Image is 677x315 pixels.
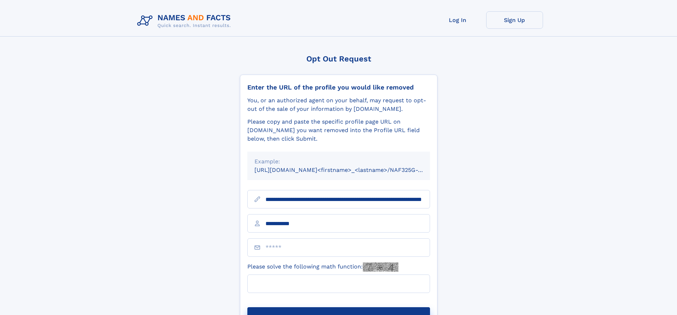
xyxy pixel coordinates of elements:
div: Please copy and paste the specific profile page URL on [DOMAIN_NAME] you want removed into the Pr... [247,118,430,143]
small: [URL][DOMAIN_NAME]<firstname>_<lastname>/NAF325G-xxxxxxxx [254,167,444,173]
div: Enter the URL of the profile you would like removed [247,83,430,91]
label: Please solve the following math function: [247,262,398,272]
div: Opt Out Request [240,54,437,63]
img: Logo Names and Facts [134,11,237,31]
div: Example: [254,157,423,166]
div: You, or an authorized agent on your behalf, may request to opt-out of the sale of your informatio... [247,96,430,113]
a: Log In [429,11,486,29]
a: Sign Up [486,11,543,29]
